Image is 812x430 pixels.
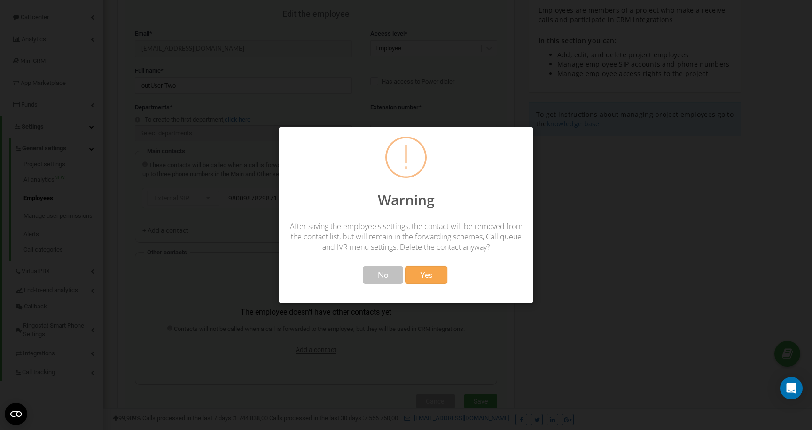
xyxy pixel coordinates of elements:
button: No [363,266,403,284]
span: Yes [420,270,432,280]
span: After saving the employee's settings, the contact will be removed from the contact list, but will... [290,221,523,252]
span: Warning [378,190,435,209]
div: Open Intercom Messenger [780,377,803,399]
button: Open CMP widget [5,403,27,425]
button: Yes [405,266,447,284]
span: No [378,270,388,280]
